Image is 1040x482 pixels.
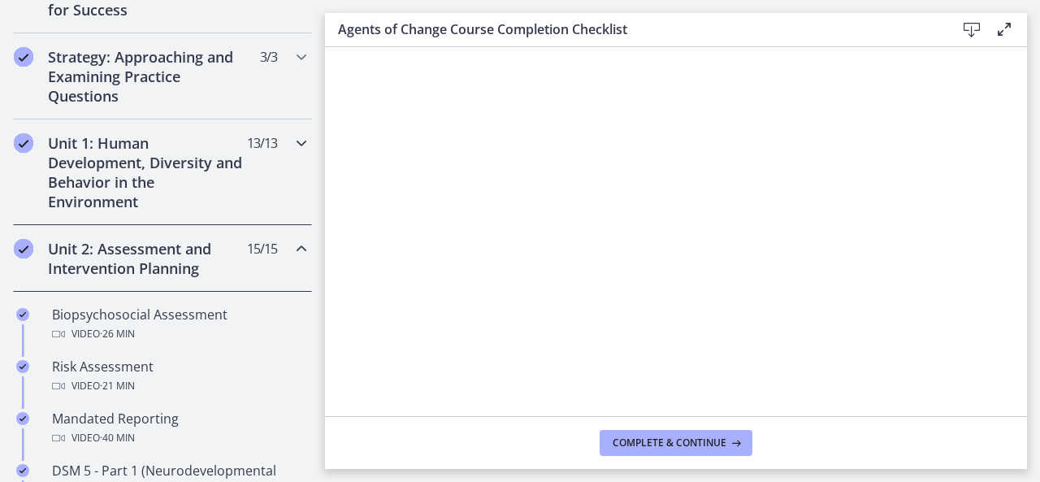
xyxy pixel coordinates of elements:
i: Completed [16,360,29,373]
span: 13 / 13 [247,133,277,153]
div: Risk Assessment [52,357,305,396]
span: Complete & continue [613,436,726,449]
i: Completed [14,133,33,153]
span: · 21 min [100,376,135,396]
h2: Unit 2: Assessment and Intervention Planning [48,239,246,278]
i: Completed [14,239,33,258]
button: Complete & continue [600,430,752,456]
div: Video [52,324,305,344]
h3: Agents of Change Course Completion Checklist [338,20,929,39]
span: · 40 min [100,428,135,448]
i: Completed [16,464,29,477]
i: Completed [16,412,29,425]
div: Biopsychosocial Assessment [52,305,305,344]
span: 15 / 15 [247,239,277,258]
div: Video [52,376,305,396]
h2: Unit 1: Human Development, Diversity and Behavior in the Environment [48,133,246,211]
span: · 26 min [100,324,135,344]
span: 3 / 3 [260,47,277,67]
i: Completed [14,47,33,67]
i: Completed [16,308,29,321]
div: Video [52,428,305,448]
h2: Strategy: Approaching and Examining Practice Questions [48,47,246,106]
div: Mandated Reporting [52,409,305,448]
